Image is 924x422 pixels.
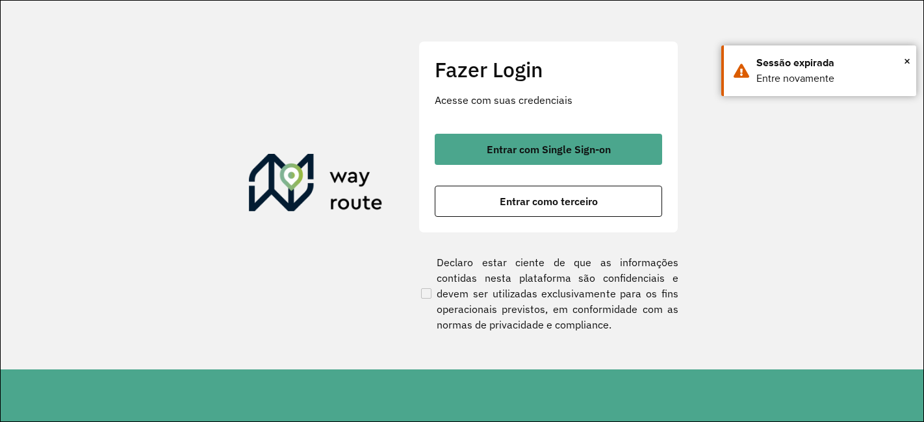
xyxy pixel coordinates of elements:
[249,154,383,216] img: Roteirizador AmbevTech
[435,134,662,165] button: button
[435,92,662,108] p: Acesse com suas credenciais
[904,51,910,71] span: ×
[500,196,598,206] span: Entrar como terceiro
[435,57,662,82] h2: Fazer Login
[487,144,611,155] span: Entrar com Single Sign-on
[756,71,906,86] div: Entre novamente
[435,186,662,217] button: button
[904,51,910,71] button: Close
[756,55,906,71] div: Sessão expirada
[418,254,678,332] label: Declaro estar ciente de que as informações contidas nesta plataforma são confidenciais e devem se...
